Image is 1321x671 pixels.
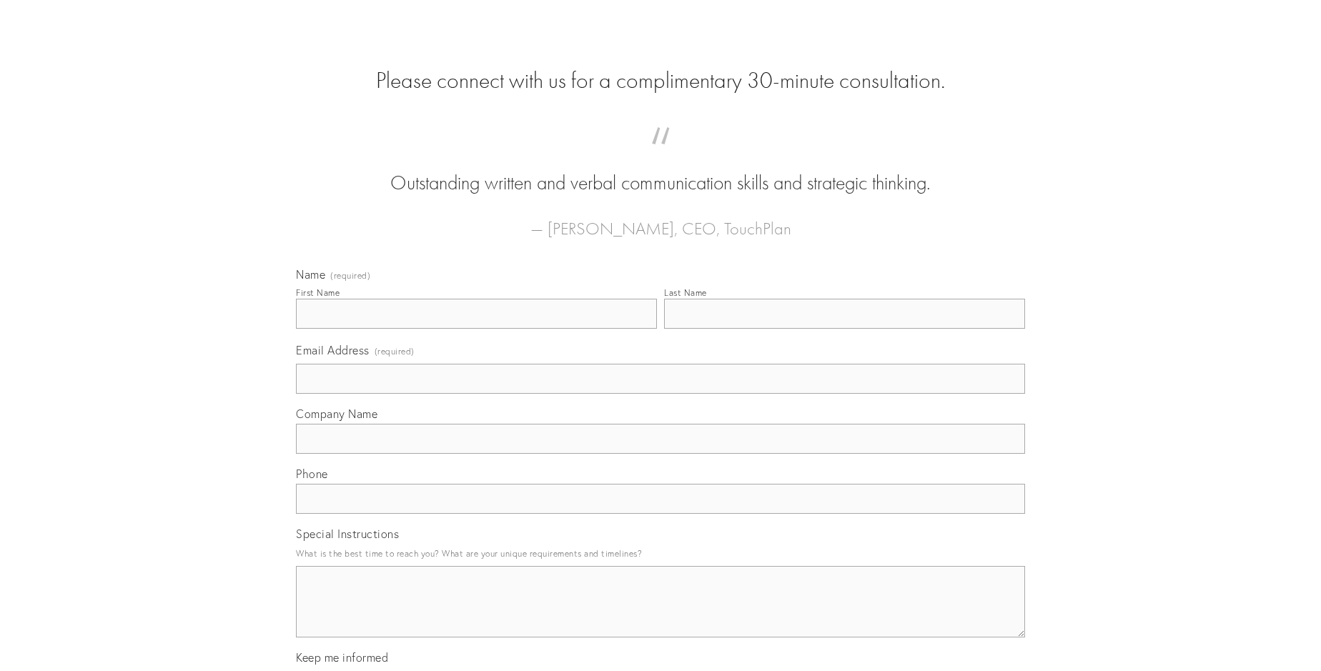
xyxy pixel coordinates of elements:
span: (required) [330,272,370,280]
blockquote: Outstanding written and verbal communication skills and strategic thinking. [319,141,1002,197]
span: “ [319,141,1002,169]
span: Keep me informed [296,650,388,665]
div: Last Name [664,287,707,298]
h2: Please connect with us for a complimentary 30-minute consultation. [296,67,1025,94]
span: Company Name [296,407,377,421]
span: Name [296,267,325,282]
span: Phone [296,467,328,481]
span: Special Instructions [296,527,399,541]
div: First Name [296,287,340,298]
span: (required) [375,342,415,361]
figcaption: — [PERSON_NAME], CEO, TouchPlan [319,197,1002,243]
span: Email Address [296,343,370,357]
p: What is the best time to reach you? What are your unique requirements and timelines? [296,544,1025,563]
